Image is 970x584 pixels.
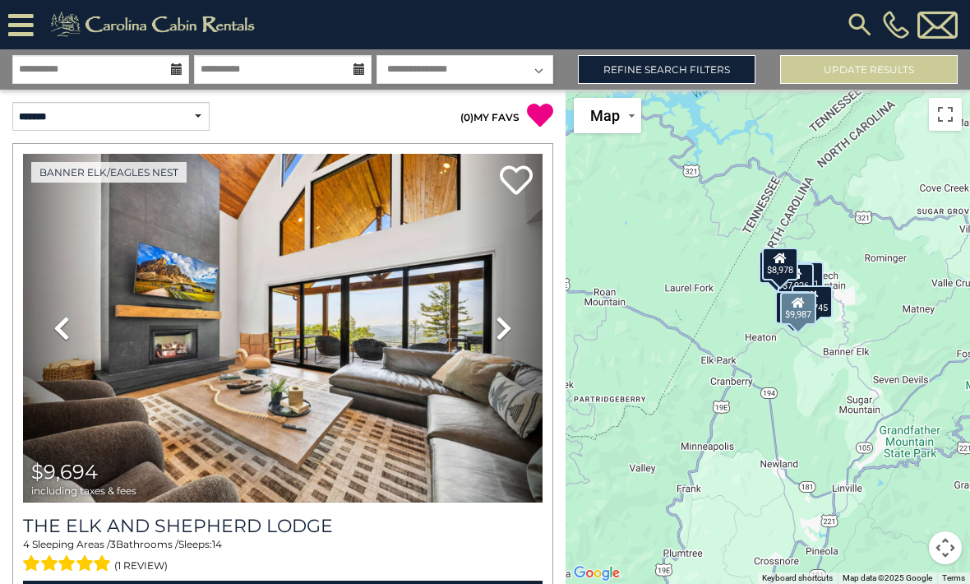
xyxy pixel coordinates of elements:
[23,154,543,503] img: thumbnail_168730862.jpeg
[31,460,98,484] span: $9,694
[843,573,932,582] span: Map data ©2025 Google
[460,111,520,123] a: (0)MY FAVS
[31,485,136,496] span: including taxes & fees
[788,261,824,294] div: $7,151
[23,538,30,550] span: 4
[464,111,470,123] span: 0
[578,55,755,84] a: Refine Search Filters
[759,250,795,283] div: $9,694
[942,573,965,582] a: Terms
[574,98,641,133] button: Change map style
[570,563,624,584] img: Google
[42,8,269,41] img: Khaki-logo.png
[879,11,913,39] a: [PHONE_NUMBER]
[23,537,543,577] div: Sleeping Areas / Bathrooms / Sleeps:
[570,563,624,584] a: Open this area in Google Maps (opens a new window)
[780,55,958,84] button: Update Results
[780,292,816,325] div: $9,987
[114,555,168,577] span: (1 review)
[500,164,533,199] a: Add to favorites
[845,10,875,39] img: search-regular.svg
[929,98,962,131] button: Toggle fullscreen view
[929,531,962,564] button: Map camera controls
[762,572,833,584] button: Keyboard shortcuts
[212,538,222,550] span: 14
[23,515,543,537] a: The Elk And Shepherd Lodge
[31,162,187,183] a: Banner Elk/Eagles Nest
[110,538,116,550] span: 3
[460,111,473,123] span: ( )
[590,107,620,124] span: Map
[775,290,811,323] div: $6,993
[762,248,798,280] div: $8,978
[792,285,833,318] div: $10,745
